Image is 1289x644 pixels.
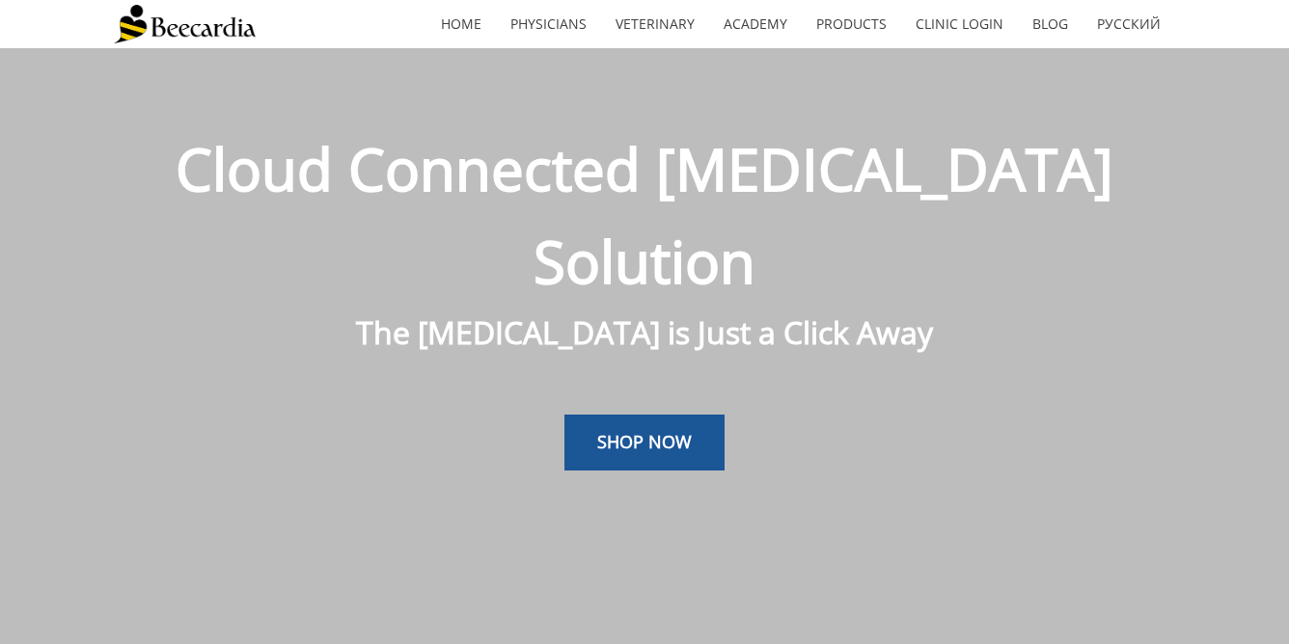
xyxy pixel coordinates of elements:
[1018,2,1083,46] a: Blog
[709,2,802,46] a: Academy
[176,129,1113,301] span: Cloud Connected [MEDICAL_DATA] Solution
[356,311,933,353] span: The [MEDICAL_DATA] is Just a Click Away
[597,430,692,453] span: SHOP NOW
[802,2,901,46] a: Products
[601,2,709,46] a: Veterinary
[1083,2,1175,46] a: Русский
[564,415,725,470] a: SHOP NOW
[901,2,1018,46] a: Clinic Login
[114,5,256,43] img: Beecardia
[496,2,601,46] a: Physicians
[426,2,496,46] a: home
